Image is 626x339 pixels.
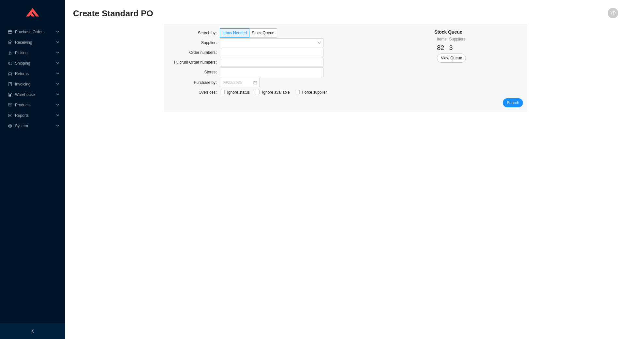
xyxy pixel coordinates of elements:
[449,44,453,51] span: 3
[73,8,482,19] h2: Create Standard PO
[174,58,220,67] label: Fulcrum Order numbers
[201,38,220,47] label: Supplier:
[15,89,54,100] span: Warehouse
[434,28,466,36] div: Stock Queue
[225,89,252,96] span: Ignore status
[15,79,54,89] span: Invoicing
[437,36,446,42] div: Items
[8,124,12,128] span: setting
[15,69,54,79] span: Returns
[300,89,330,96] span: Force supplier
[15,37,54,48] span: Receiving
[252,31,274,35] span: Stock Queue
[194,78,220,87] label: Purchase by
[8,114,12,117] span: fund
[8,72,12,76] span: customer-service
[437,44,444,51] span: 82
[15,27,54,37] span: Purchase Orders
[222,79,253,86] input: 09/22/2025
[610,8,616,18] span: YD
[31,329,35,333] span: left
[15,58,54,69] span: Shipping
[260,89,292,96] span: Ignore available
[199,88,220,97] label: Overrides
[441,55,462,61] span: View Queue
[8,82,12,86] span: book
[15,110,54,121] span: Reports
[507,100,519,106] span: Search
[15,48,54,58] span: Picking
[189,48,220,57] label: Order numbers
[8,30,12,34] span: credit-card
[503,98,523,107] button: Search
[449,36,466,42] div: Suppliers
[222,31,247,35] span: Items Needed
[15,100,54,110] span: Products
[8,103,12,107] span: read
[15,121,54,131] span: System
[204,68,220,77] label: Stores
[198,28,220,38] label: Search by
[437,54,466,63] button: View Queue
